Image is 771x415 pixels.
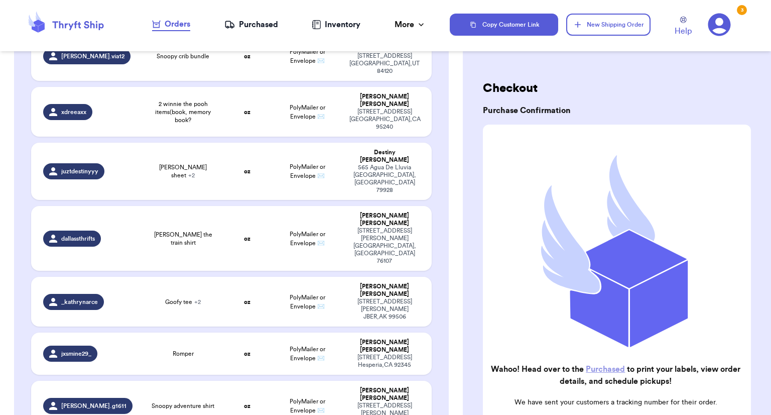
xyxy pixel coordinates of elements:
span: PolyMailer or Envelope ✉️ [290,164,325,179]
div: [PERSON_NAME] [PERSON_NAME] [349,339,420,354]
a: Purchased [224,19,278,31]
span: PolyMailer or Envelope ✉️ [290,49,325,64]
div: Destiny [PERSON_NAME] [349,149,420,164]
strong: oz [244,299,250,305]
a: 3 [708,13,731,36]
span: [PERSON_NAME] the train shirt [149,231,217,247]
div: 3 [737,5,747,15]
span: _kathrynarce [61,298,98,306]
span: xdreeaxx [61,108,86,116]
strong: oz [244,403,250,409]
div: [STREET_ADDRESS] [GEOGRAPHIC_DATA] , UT 84120 [349,52,420,75]
span: [PERSON_NAME] sheet [149,163,217,179]
h3: Purchase Confirmation [483,105,751,117]
span: PolyMailer or Envelope ✉️ [290,231,325,246]
span: juztdestinyyy [61,167,98,175]
span: PolyMailer or Envelope ✉️ [290,294,325,309]
span: Snoopy crib bundle [157,52,209,60]
span: + 2 [188,172,195,178]
span: [PERSON_NAME].g1611 [61,402,126,410]
span: dallassthrifts [61,235,95,243]
div: More [395,19,426,31]
span: 2 winnie the pooh items(book, memory book? [149,100,217,124]
span: Romper [173,350,194,358]
strong: oz [244,236,250,242]
strong: oz [244,53,250,59]
strong: oz [244,168,250,174]
span: jxsmine29_ [61,350,91,358]
div: [PERSON_NAME] [PERSON_NAME] [349,93,420,108]
span: PolyMailer or Envelope ✉️ [290,398,325,413]
strong: oz [244,351,250,357]
a: Orders [152,18,190,31]
h2: Checkout [483,80,751,96]
button: New Shipping Order [566,14,651,36]
div: 565 Agua De Lluvia [GEOGRAPHIC_DATA] , [GEOGRAPHIC_DATA] 79928 [349,164,420,194]
span: Help [675,25,692,37]
span: Snoopy adventure shirt [152,402,214,410]
a: Help [675,17,692,37]
span: + 2 [194,299,201,305]
button: Copy Customer Link [450,14,558,36]
h2: Wahoo! Head over to the to print your labels, view order details, and schedule pickups! [491,363,741,387]
div: [STREET_ADDRESS][PERSON_NAME] JBER , AK 99506 [349,298,420,321]
a: Inventory [312,19,360,31]
span: PolyMailer or Envelope ✉️ [290,346,325,361]
div: [PERSON_NAME] [PERSON_NAME] [349,212,420,227]
div: [STREET_ADDRESS] Hesperia , CA 92345 [349,354,420,369]
span: [PERSON_NAME].via12 [61,52,124,60]
div: [STREET_ADDRESS][PERSON_NAME] [GEOGRAPHIC_DATA] , [GEOGRAPHIC_DATA] 76107 [349,227,420,265]
div: [STREET_ADDRESS] [GEOGRAPHIC_DATA] , CA 95240 [349,108,420,131]
strong: oz [244,109,250,115]
div: Orders [152,18,190,30]
p: We have sent your customers a tracking number for their order. [491,397,741,407]
div: [PERSON_NAME] [PERSON_NAME] [349,283,420,298]
a: Purchased [586,365,625,373]
div: [PERSON_NAME] [PERSON_NAME] [349,387,420,402]
span: PolyMailer or Envelope ✉️ [290,105,325,120]
span: Goofy tee [165,298,201,306]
